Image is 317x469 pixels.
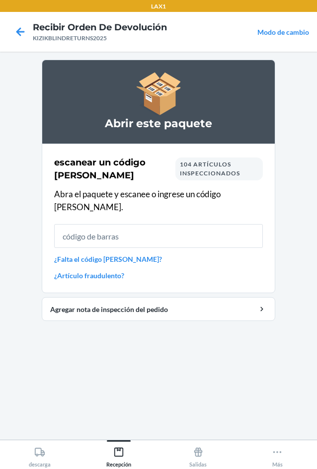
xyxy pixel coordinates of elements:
div: descarga [29,443,51,468]
h2: escanear un código [PERSON_NAME] [54,156,175,182]
p: Abra el paquete y escanee o ingrese un código [PERSON_NAME]. [54,188,263,213]
a: Modo de cambio [257,28,309,36]
input: código de barras [54,224,263,248]
div: Más [272,443,283,468]
a: ¿Falta el código [PERSON_NAME]? [54,254,263,264]
div: Salidas [189,443,207,468]
h4: Recibir orden de devolución [33,21,167,34]
button: Salidas [158,440,238,468]
h3: Abrir este paquete [54,116,263,132]
p: LAX1 [151,2,166,11]
div: Recepción [106,443,131,468]
div: Agregar nota de inspección del pedido [50,304,267,314]
div: KIZIKBLINDRETURNS2025 [33,34,167,43]
span: 104 artículos inspeccionados [180,160,240,177]
button: Recepción [79,440,159,468]
button: Agregar nota de inspección del pedido [42,297,275,321]
a: ¿Artículo fraudulento? [54,270,263,281]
